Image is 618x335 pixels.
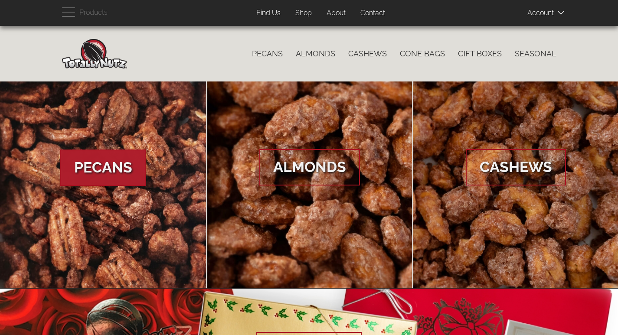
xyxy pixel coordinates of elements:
span: Cashews [466,149,566,185]
img: Home [62,39,127,68]
a: Contact [354,5,392,22]
span: Products [79,7,108,19]
a: Shop [289,5,318,22]
a: Find Us [250,5,287,22]
a: Almonds [289,45,342,63]
span: Pecans [60,150,146,186]
a: Almonds [207,81,412,289]
a: Gift Boxes [451,45,508,63]
a: Cone Bags [393,45,451,63]
a: Seasonal [508,45,563,63]
a: About [320,5,352,22]
span: Almonds [259,149,360,185]
a: Cashews [342,45,393,63]
a: Pecans [245,45,289,63]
